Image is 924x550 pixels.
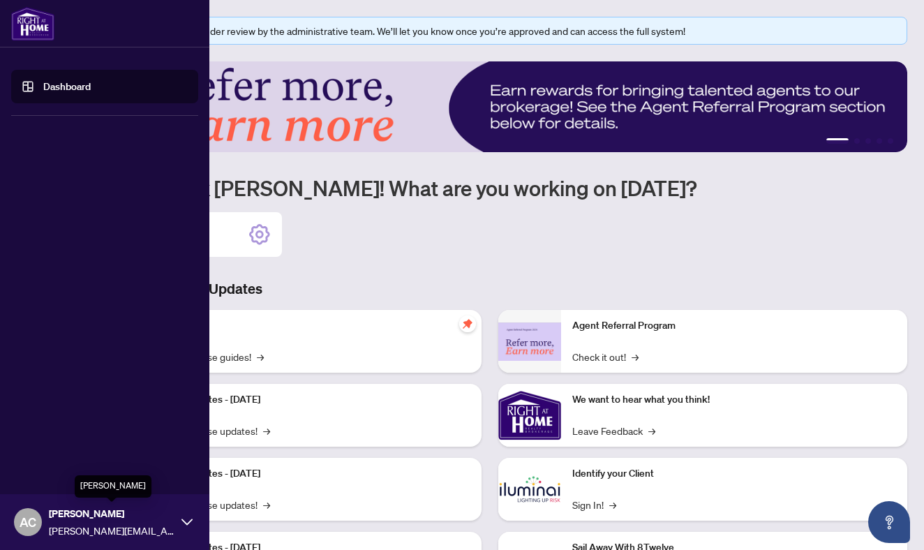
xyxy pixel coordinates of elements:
[49,506,174,521] span: [PERSON_NAME]
[572,392,896,408] p: We want to hear what you think!
[257,349,264,364] span: →
[263,423,270,438] span: →
[263,497,270,512] span: →
[498,384,561,447] img: We want to hear what you think!
[147,318,470,334] p: Self-Help
[73,174,907,201] h1: Welcome back [PERSON_NAME]! What are you working on [DATE]?
[498,322,561,361] img: Agent Referral Program
[498,458,561,521] img: Identify your Client
[572,318,896,334] p: Agent Referral Program
[43,80,91,93] a: Dashboard
[854,138,860,144] button: 2
[75,475,151,498] div: [PERSON_NAME]
[147,392,470,408] p: Platform Updates - [DATE]
[20,512,36,532] span: AC
[572,466,896,482] p: Identify your Client
[877,138,882,144] button: 4
[459,315,476,332] span: pushpin
[572,423,655,438] a: Leave Feedback→
[73,61,907,152] img: Slide 0
[572,349,639,364] a: Check it out!→
[97,23,898,38] div: Your profile is currently under review by the administrative team. We’ll let you know once you’re...
[73,279,907,299] h3: Brokerage & Industry Updates
[865,138,871,144] button: 3
[868,501,910,543] button: Open asap
[648,423,655,438] span: →
[572,497,616,512] a: Sign In!→
[147,466,470,482] p: Platform Updates - [DATE]
[632,349,639,364] span: →
[11,7,54,40] img: logo
[609,497,616,512] span: →
[826,138,849,144] button: 1
[888,138,893,144] button: 5
[49,523,174,538] span: [PERSON_NAME][EMAIL_ADDRESS][DOMAIN_NAME]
